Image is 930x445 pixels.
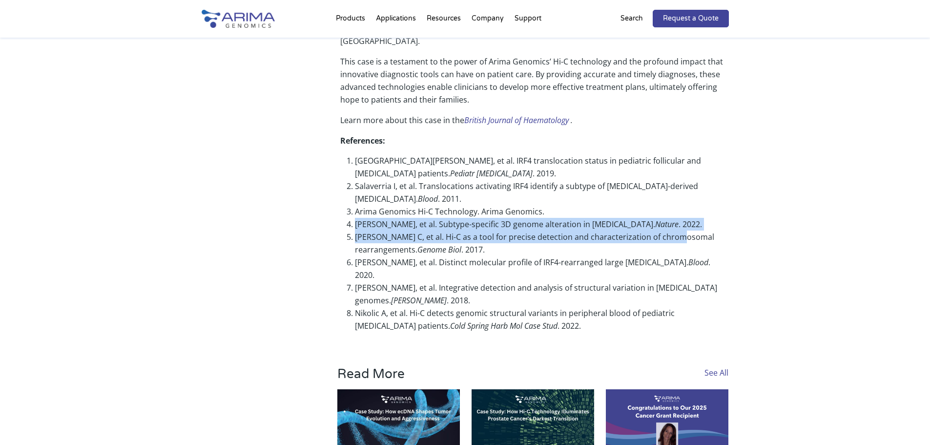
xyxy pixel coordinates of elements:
em: Genome Biol [417,244,461,255]
a: British Journal of Haematology [464,115,569,126]
h3: Read More [337,366,528,389]
em: Cold Spring Harb Mol Case Stud [450,320,558,331]
a: See All [704,367,728,378]
em: Blood [418,193,438,204]
strong: References: [340,135,385,146]
li: Arima Genomics Hi-C Technology. Arima Genomics. [355,205,728,218]
p: This case is a testament to the power of Arima Genomics’ Hi-C technology and the profound impact ... [340,55,728,114]
li: Nikolic A, et al. Hi-C detects genomic structural variants in peripheral blood of pediatric [MEDI... [355,307,728,332]
p: Learn more about this case in the [340,114,728,134]
li: [PERSON_NAME] C, et al. Hi-C as a tool for precise detection and characterization of chromosomal ... [355,231,728,256]
em: . [571,115,573,126]
li: [PERSON_NAME], et al. Distinct molecular profile of IRF4-rearranged large [MEDICAL_DATA]. . 2020. [355,256,728,281]
li: [PERSON_NAME], et al. Integrative detection and analysis of structural variation in [MEDICAL_DATA... [355,281,728,307]
em: Pediatr [MEDICAL_DATA] [450,168,533,179]
li: [GEOGRAPHIC_DATA][PERSON_NAME], et al. IRF4 translocation status in pediatric follicular and [MED... [355,154,728,180]
a: Request a Quote [653,10,729,27]
li: [PERSON_NAME], et al. Subtype-specific 3D genome alteration in [MEDICAL_DATA]. . 2022. [355,218,728,231]
p: Search [620,12,643,25]
em: Nature [655,219,679,230]
em: Blood [688,257,708,268]
em: [PERSON_NAME] [391,295,447,306]
li: Salaverria I, et al. Translocations activating IRF4 identify a subtype of [MEDICAL_DATA]-derived ... [355,180,728,205]
img: Arima-Genomics-logo [202,10,275,28]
